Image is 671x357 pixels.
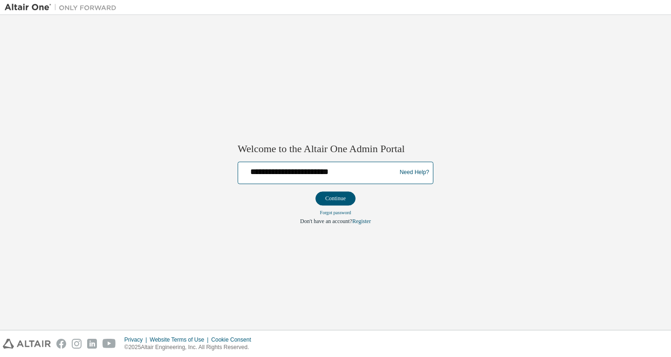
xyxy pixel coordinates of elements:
[315,191,356,205] button: Continue
[124,343,257,351] p: © 2025 Altair Engineering, Inc. All Rights Reserved.
[211,336,256,343] div: Cookie Consent
[238,143,433,156] h2: Welcome to the Altair One Admin Portal
[300,218,352,224] span: Don't have an account?
[72,339,82,349] img: instagram.svg
[56,339,66,349] img: facebook.svg
[87,339,97,349] img: linkedin.svg
[150,336,211,343] div: Website Terms of Use
[320,210,351,215] a: Forgot password
[5,3,121,12] img: Altair One
[3,339,51,349] img: altair_logo.svg
[352,218,371,224] a: Register
[103,339,116,349] img: youtube.svg
[124,336,150,343] div: Privacy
